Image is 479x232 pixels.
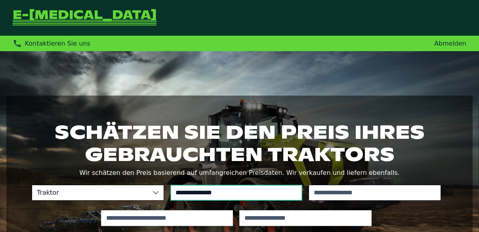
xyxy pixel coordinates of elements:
div: Kontaktieren Sie uns [13,39,90,48]
p: Wir schätzen den Preis basierend auf umfangreichen Preisdaten. Wir verkaufen und liefern ebenfalls. [32,167,447,178]
span: Traktor [32,185,148,200]
a: Abmelden [434,40,466,47]
span: Kontaktieren Sie uns [25,40,90,47]
a: Zurück zur Startseite [13,10,156,26]
h1: Schätzen Sie den Preis Ihres gebrauchten Traktors [32,121,447,165]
